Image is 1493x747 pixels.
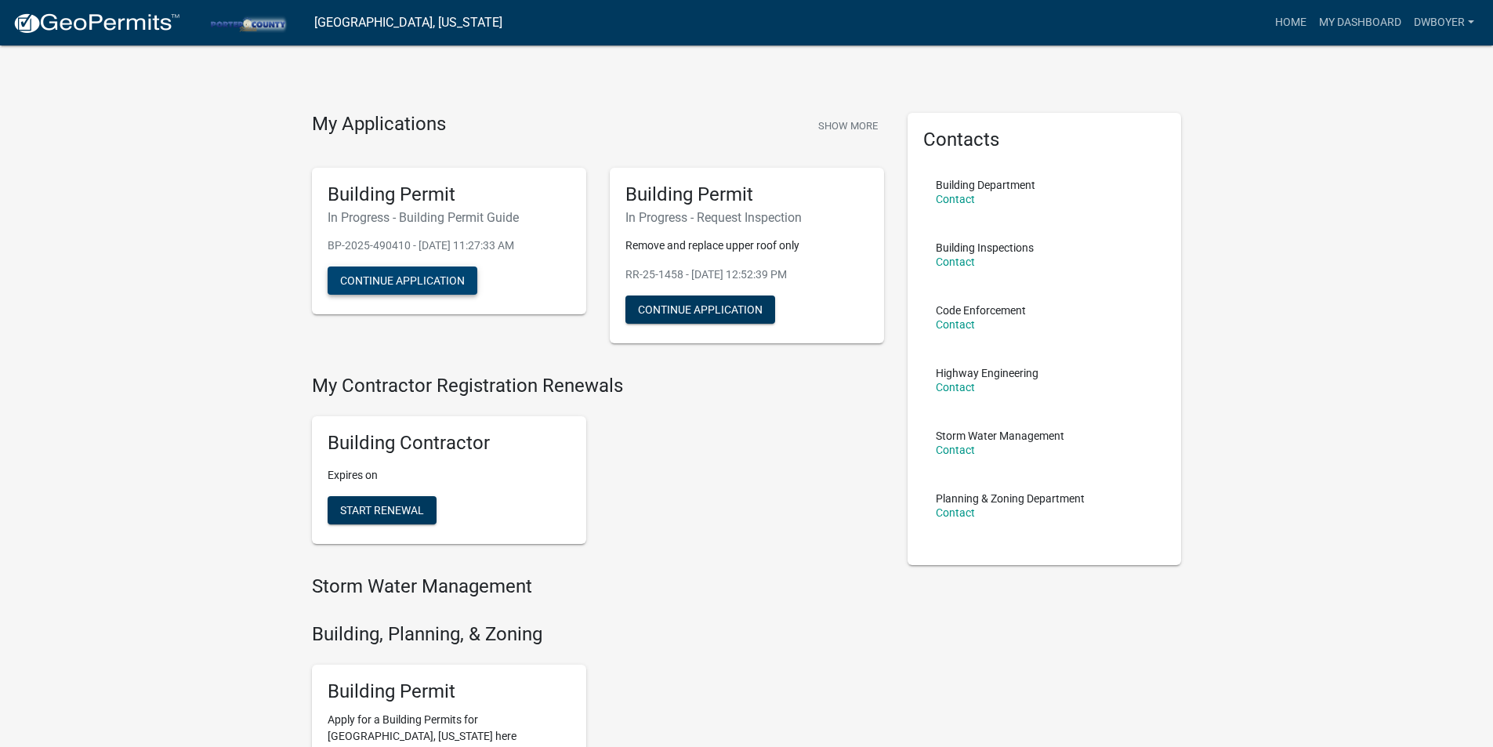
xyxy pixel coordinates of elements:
p: Planning & Zoning Department [936,493,1085,504]
a: Contact [936,318,975,331]
p: Code Enforcement [936,305,1026,316]
p: Expires on [328,467,571,484]
h4: My Contractor Registration Renewals [312,375,884,397]
wm-registration-list-section: My Contractor Registration Renewals [312,375,884,557]
h6: In Progress - Request Inspection [625,210,868,225]
p: RR-25-1458 - [DATE] 12:52:39 PM [625,267,868,283]
button: Continue Application [625,296,775,324]
span: Start Renewal [340,504,424,517]
button: Start Renewal [328,496,437,524]
a: Contact [936,193,975,205]
a: My Dashboard [1313,8,1408,38]
a: Contact [936,381,975,393]
p: Highway Engineering [936,368,1038,379]
p: Storm Water Management [936,430,1064,441]
a: [GEOGRAPHIC_DATA], [US_STATE] [314,9,502,36]
p: BP-2025-490410 - [DATE] 11:27:33 AM [328,238,571,254]
p: Building Department [936,179,1035,190]
h4: Building, Planning, & Zoning [312,623,884,646]
h5: Building Permit [328,183,571,206]
p: Building Inspections [936,242,1034,253]
p: Apply for a Building Permits for [GEOGRAPHIC_DATA], [US_STATE] here [328,712,571,745]
a: Contact [936,444,975,456]
img: Porter County, Indiana [193,12,302,33]
button: Continue Application [328,267,477,295]
h5: Building Permit [625,183,868,206]
a: dwboyer [1408,8,1480,38]
h4: Storm Water Management [312,575,884,598]
button: Show More [812,113,884,139]
h4: My Applications [312,113,446,136]
h5: Building Contractor [328,432,571,455]
p: Remove and replace upper roof only [625,238,868,254]
h6: In Progress - Building Permit Guide [328,210,571,225]
a: Home [1269,8,1313,38]
h5: Contacts [923,129,1166,151]
a: Contact [936,256,975,268]
a: Contact [936,506,975,519]
h5: Building Permit [328,680,571,703]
